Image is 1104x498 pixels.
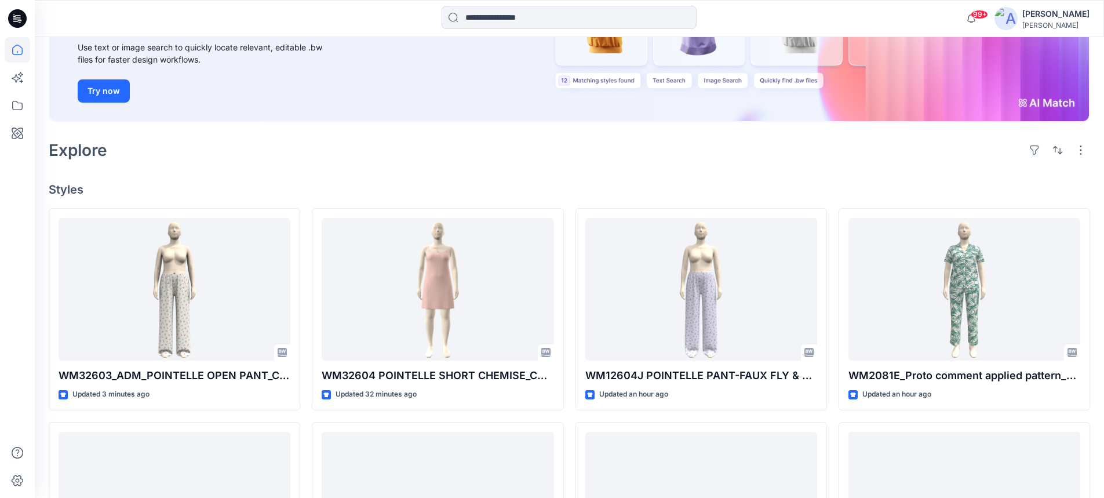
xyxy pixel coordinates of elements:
[971,10,988,19] span: 99+
[848,218,1080,361] a: WM2081E_Proto comment applied pattern_REV4
[585,368,817,384] p: WM12604J POINTELLE PANT-FAUX FLY & BUTTONS + PICOT_COLORWAY
[59,368,290,384] p: WM32603_ADM_POINTELLE OPEN PANT_COLORWAY
[994,7,1018,30] img: avatar
[862,388,931,401] p: Updated an hour ago
[585,218,817,361] a: WM12604J POINTELLE PANT-FAUX FLY & BUTTONS + PICOT_COLORWAY
[59,218,290,361] a: WM32603_ADM_POINTELLE OPEN PANT_COLORWAY
[1022,7,1090,21] div: [PERSON_NAME]
[848,368,1080,384] p: WM2081E_Proto comment applied pattern_REV4
[322,218,553,361] a: WM32604 POINTELLE SHORT CHEMISE_COLORWAY
[78,41,338,66] div: Use text or image search to quickly locate relevant, editable .bw files for faster design workflows.
[72,388,150,401] p: Updated 3 minutes ago
[49,183,1090,197] h4: Styles
[599,388,668,401] p: Updated an hour ago
[1022,21,1090,30] div: [PERSON_NAME]
[78,79,130,103] button: Try now
[322,368,553,384] p: WM32604 POINTELLE SHORT CHEMISE_COLORWAY
[336,388,417,401] p: Updated 32 minutes ago
[49,141,107,159] h2: Explore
